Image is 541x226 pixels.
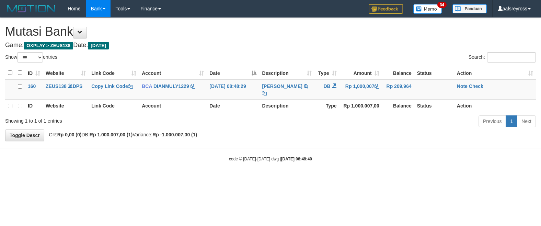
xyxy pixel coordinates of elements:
td: Rp 209,964 [382,80,414,100]
th: Date: activate to sort column descending [207,66,259,80]
th: Status [414,99,454,113]
th: Action: activate to sort column ascending [454,66,536,80]
span: CR: DB: Variance: [46,132,197,137]
th: Account [139,99,207,113]
strong: Rp -1.000.007,00 (1) [152,132,197,137]
label: Show entries [5,52,57,63]
a: Check [469,83,483,89]
small: code © [DATE]-[DATE] dwg | [229,157,312,161]
a: Copy Rp 1,000,007 to clipboard [375,83,379,89]
th: Date [207,99,259,113]
a: Copy Link Code [91,83,133,89]
span: BCA [142,83,152,89]
a: Note [457,83,468,89]
th: Balance [382,99,414,113]
span: DB [323,83,330,89]
th: Link Code [89,99,139,113]
strong: Rp 0,00 (0) [57,132,82,137]
th: Account: activate to sort column ascending [139,66,207,80]
th: Balance [382,66,414,80]
th: Amount: activate to sort column ascending [339,66,382,80]
a: DIANMULY1229 [153,83,189,89]
img: MOTION_logo.png [5,3,57,14]
a: Copy SADAM HAPIPI to clipboard [262,90,267,96]
th: Website [43,99,89,113]
h1: Mutasi Bank [5,25,536,38]
img: Feedback.jpg [369,4,403,14]
a: Previous [479,115,506,127]
td: Rp 1,000,007 [339,80,382,100]
th: Action [454,99,536,113]
strong: [DATE] 08:48:40 [281,157,312,161]
h4: Game: Date: [5,42,536,49]
label: Search: [469,52,536,63]
th: Link Code: activate to sort column ascending [89,66,139,80]
td: DPS [43,80,89,100]
th: ID: activate to sort column ascending [25,66,43,80]
th: Type: activate to sort column ascending [314,66,339,80]
div: Showing 1 to 1 of 1 entries [5,115,220,124]
th: Description: activate to sort column ascending [259,66,314,80]
a: 1 [506,115,517,127]
th: Type [314,99,339,113]
a: Next [517,115,536,127]
img: panduan.png [452,4,487,13]
th: Website: activate to sort column ascending [43,66,89,80]
a: Toggle Descr [5,129,44,141]
input: Search: [487,52,536,63]
th: Rp 1.000.007,00 [339,99,382,113]
span: OXPLAY > ZEUS138 [24,42,73,49]
a: [PERSON_NAME] [262,83,302,89]
th: Status [414,66,454,80]
span: 34 [437,2,447,8]
img: Button%20Memo.svg [413,4,442,14]
th: Description [259,99,314,113]
select: Showentries [17,52,43,63]
strong: Rp 1.000.007,00 (1) [90,132,133,137]
span: 160 [28,83,36,89]
span: [DATE] [88,42,109,49]
a: Copy DIANMULY1229 to clipboard [191,83,195,89]
td: [DATE] 08:48:29 [207,80,259,100]
a: ZEUS138 [46,83,67,89]
th: ID [25,99,43,113]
